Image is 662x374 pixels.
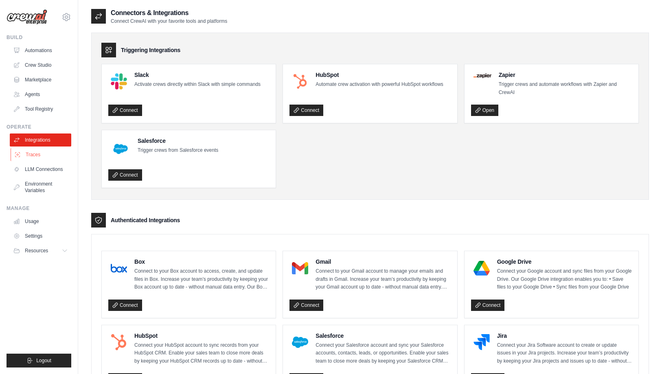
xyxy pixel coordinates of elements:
[138,137,218,145] h4: Salesforce
[138,147,218,155] p: Trigger crews from Salesforce events
[289,300,323,311] a: Connect
[497,267,632,291] p: Connect your Google account and sync files from your Google Drive. Our Google Drive integration e...
[497,341,632,365] p: Connect your Jira Software account to create or update issues in your Jira projects. Increase you...
[316,71,443,79] h4: HubSpot
[111,8,227,18] h2: Connectors & Integrations
[7,9,47,25] img: Logo
[316,332,450,340] h4: Salesforce
[134,332,269,340] h4: HubSpot
[316,341,450,365] p: Connect your Salesforce account and sync your Salesforce accounts, contacts, leads, or opportunit...
[289,105,323,116] a: Connect
[10,177,71,197] a: Environment Variables
[499,71,632,79] h4: Zapier
[10,163,71,176] a: LLM Connections
[292,334,308,350] img: Salesforce Logo
[10,103,71,116] a: Tool Registry
[497,258,632,266] h4: Google Drive
[10,44,71,57] a: Automations
[111,260,127,276] img: Box Logo
[108,300,142,311] a: Connect
[108,105,142,116] a: Connect
[471,105,498,116] a: Open
[7,205,71,212] div: Manage
[111,18,227,24] p: Connect CrewAI with your favorite tools and platforms
[316,258,450,266] h4: Gmail
[7,354,71,367] button: Logout
[134,81,261,89] p: Activate crews directly within Slack with simple commands
[10,73,71,86] a: Marketplace
[473,73,491,78] img: Zapier Logo
[36,357,51,364] span: Logout
[292,260,308,276] img: Gmail Logo
[134,267,269,291] p: Connect to your Box account to access, create, and update files in Box. Increase your team’s prod...
[10,133,71,147] a: Integrations
[499,81,632,96] p: Trigger crews and automate workflows with Zapier and CrewAI
[473,334,490,350] img: Jira Logo
[10,244,71,257] button: Resources
[111,334,127,350] img: HubSpot Logo
[10,88,71,101] a: Agents
[473,260,490,276] img: Google Drive Logo
[10,215,71,228] a: Usage
[108,169,142,181] a: Connect
[10,59,71,72] a: Crew Studio
[121,46,180,54] h3: Triggering Integrations
[25,247,48,254] span: Resources
[134,341,269,365] p: Connect your HubSpot account to sync records from your HubSpot CRM. Enable your sales team to clo...
[7,124,71,130] div: Operate
[7,34,71,41] div: Build
[316,81,443,89] p: Automate crew activation with powerful HubSpot workflows
[11,148,72,161] a: Traces
[111,139,130,159] img: Salesforce Logo
[497,332,632,340] h4: Jira
[10,230,71,243] a: Settings
[471,300,505,311] a: Connect
[292,73,308,90] img: HubSpot Logo
[111,73,127,90] img: Slack Logo
[134,258,269,266] h4: Box
[111,216,180,224] h3: Authenticated Integrations
[316,267,450,291] p: Connect to your Gmail account to manage your emails and drafts in Gmail. Increase your team’s pro...
[134,71,261,79] h4: Slack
